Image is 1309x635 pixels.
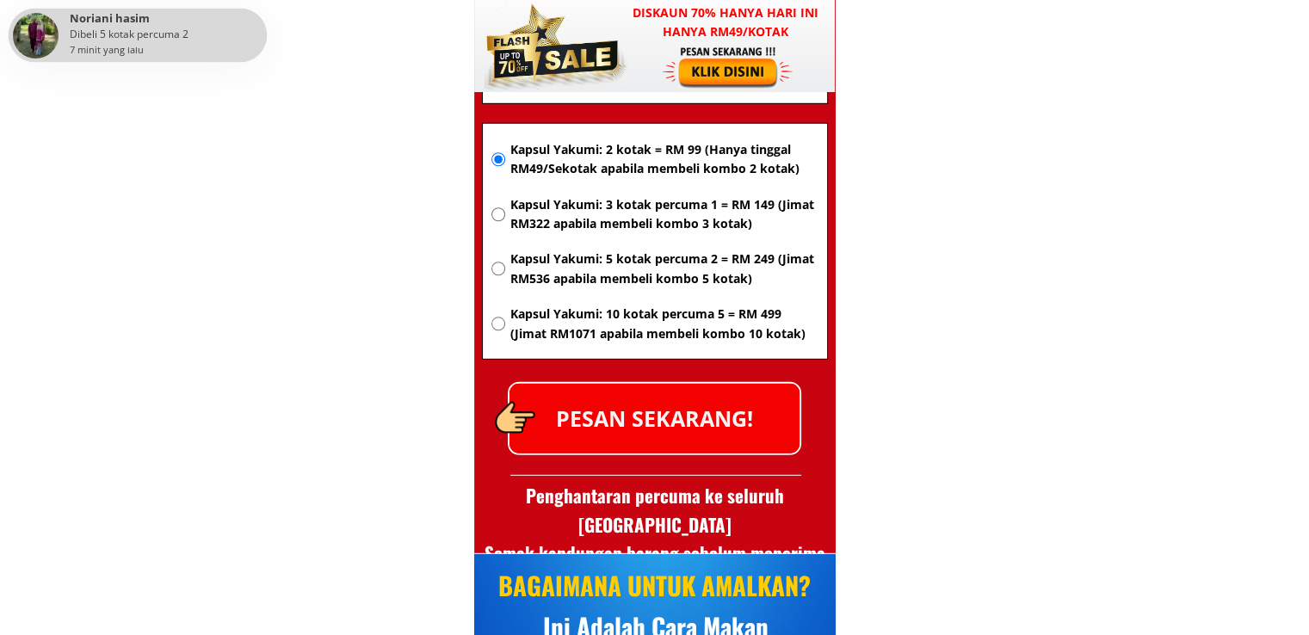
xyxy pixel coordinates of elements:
span: Kapsul Yakumi: 2 kotak = RM 99 (Hanya tinggal RM49/Sekotak apabila membeli kombo 2 kotak) [509,140,818,179]
h3: Penghantaran percuma ke seluruh [GEOGRAPHIC_DATA] Semak kandungan barang sebelum menerima [474,481,836,568]
span: Kapsul Yakumi: 10 kotak percuma 5 = RM 499 (Jimat RM1071 apabila membeli kombo 10 kotak) [509,305,818,343]
span: Kapsul Yakumi: 3 kotak percuma 1 = RM 149 (Jimat RM322 apabila membeli kombo 3 kotak) [509,195,818,234]
div: BAGAIMANA UNTUK AMALKAN? [479,565,830,605]
h3: Diskaun 70% hanya hari ini hanya RM49/kotak [616,3,836,42]
p: PESAN SEKARANG! [509,384,800,453]
span: Kapsul Yakumi: 5 kotak percuma 2 = RM 249 (Jimat RM536 apabila membeli kombo 5 kotak) [509,250,818,288]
